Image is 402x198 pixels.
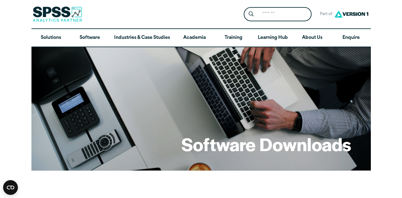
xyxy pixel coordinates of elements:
[31,29,371,47] nav: Desktop version of site main menu
[109,29,175,47] a: Industries & Case Studies
[249,11,254,17] svg: Search magnifying glass icon
[175,29,214,47] a: Academia
[333,8,370,20] img: Version1 Logo
[214,29,253,47] a: Training
[181,132,351,156] h1: Software Downloads
[3,180,18,195] button: Open CMP widget
[293,29,332,47] a: About Us
[70,29,109,47] a: Software
[245,9,257,20] button: Search magnifying glass icon
[253,29,293,47] a: Learning Hub
[317,10,333,19] span: Part of
[332,29,371,47] a: Enquire
[31,29,70,47] a: Solutions
[244,7,312,22] form: Site Header Search Form
[33,6,82,22] img: SPSS Analytics Partner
